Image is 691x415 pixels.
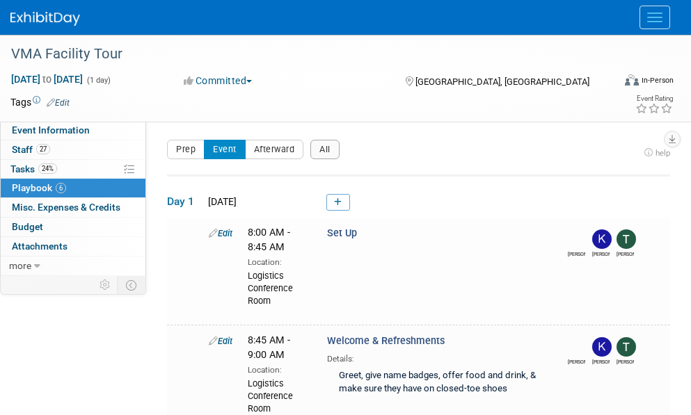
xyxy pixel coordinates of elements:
a: Misc. Expenses & Credits [1,198,145,217]
span: 6 [56,183,66,193]
span: help [656,148,670,158]
button: Afterward [245,140,304,159]
img: Format-Inperson.png [625,74,639,86]
div: Event Format [572,72,674,93]
span: Misc. Expenses & Credits [12,202,120,213]
span: Staff [12,144,50,155]
span: Tasks [10,163,57,174]
a: Tasks24% [1,160,145,179]
button: All [310,140,340,159]
img: Teri Beth Perkins [617,337,636,357]
span: more [9,260,31,271]
a: Playbook6 [1,179,145,197]
span: [DATE] [DATE] [10,73,84,86]
span: Set Up [327,227,357,239]
div: Teri Beth Perkins [617,357,634,366]
span: Playbook [12,182,66,193]
a: Event Information [1,121,145,140]
button: Menu [640,6,670,29]
td: Personalize Event Tab Strip [93,276,118,294]
div: VMA Facility Tour [6,42,607,67]
div: Location: [248,254,306,268]
span: Day 1 [167,194,202,209]
div: Greet, give name badges, offer food and drink, & make sure they have on closed-toe shoes [327,365,544,401]
a: Edit [209,336,232,346]
img: Amanda Smith [568,229,587,249]
div: Details: [327,349,544,365]
div: Event Rating [635,95,673,102]
img: Kelly Seliga [592,229,612,249]
button: Prep [167,140,205,159]
a: Edit [47,98,70,108]
span: 27 [36,144,50,154]
a: Attachments [1,237,145,256]
img: Teri Beth Perkins [617,229,636,249]
div: Logistics Conference Room [248,268,306,307]
span: 8:45 AM - 9:00 AM [248,334,290,360]
img: ExhibitDay [10,12,80,26]
button: Event [204,140,246,159]
div: Logistics Conference Room [248,376,306,415]
img: Kelly Seliga [592,337,612,357]
a: Budget [1,218,145,236]
td: Toggle Event Tabs [118,276,146,294]
span: Attachments [12,241,67,252]
div: Location: [248,362,306,376]
div: Teri Beth Perkins [617,249,634,258]
span: (1 day) [86,76,111,85]
a: Staff27 [1,140,145,159]
a: more [1,257,145,275]
td: Tags [10,95,70,109]
span: [DATE] [204,196,237,207]
a: Edit [209,228,232,238]
div: Amanda Smith [568,249,585,258]
div: Kelly Seliga [592,357,610,366]
button: Committed [179,74,257,88]
span: Budget [12,221,43,232]
span: 8:00 AM - 8:45 AM [248,227,290,252]
span: to [40,74,54,85]
div: In-Person [641,75,674,86]
span: Welcome & Refreshments [327,335,445,347]
div: Kelly Seliga [592,249,610,258]
span: 24% [38,163,57,174]
span: [GEOGRAPHIC_DATA], [GEOGRAPHIC_DATA] [415,76,589,87]
span: Event Information [12,124,90,136]
div: Amanda Smith [568,357,585,366]
img: Amanda Smith [568,337,587,357]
